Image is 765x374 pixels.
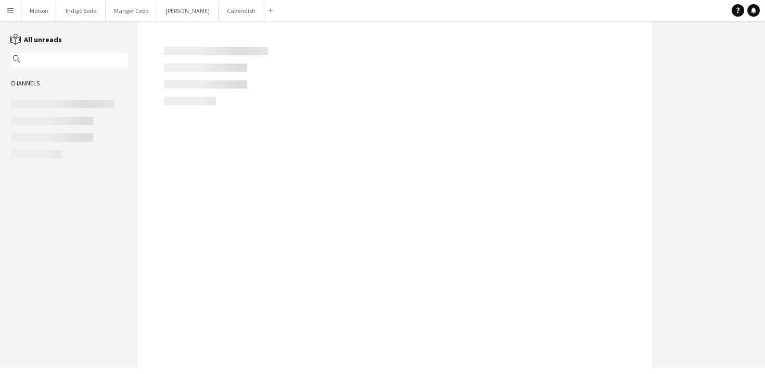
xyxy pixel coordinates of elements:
[57,1,106,21] button: Indigo Soda
[21,1,57,21] button: Molson
[10,35,62,44] a: All unreads
[106,1,157,21] button: Manger Coop
[157,1,219,21] button: [PERSON_NAME]
[219,1,264,21] button: Cavendish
